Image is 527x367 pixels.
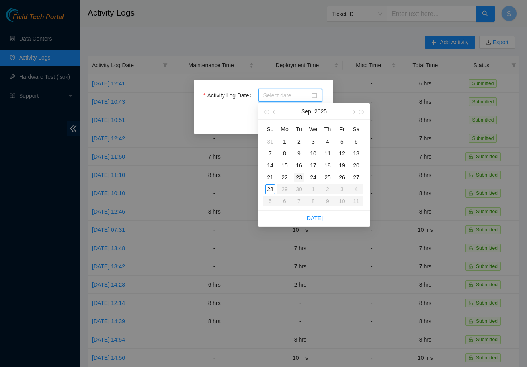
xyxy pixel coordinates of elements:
[263,148,277,159] td: 2025-09-07
[349,123,363,136] th: Sa
[265,161,275,170] div: 14
[277,159,292,171] td: 2025-09-15
[280,137,289,146] div: 1
[265,173,275,182] div: 21
[203,89,254,102] label: Activity Log Date
[306,148,320,159] td: 2025-09-10
[277,171,292,183] td: 2025-09-22
[265,184,275,194] div: 28
[265,149,275,158] div: 7
[308,161,318,170] div: 17
[306,123,320,136] th: We
[323,137,332,146] div: 4
[335,171,349,183] td: 2025-09-26
[349,159,363,171] td: 2025-09-20
[337,173,347,182] div: 26
[320,148,335,159] td: 2025-09-11
[323,161,332,170] div: 18
[349,136,363,148] td: 2025-09-06
[320,171,335,183] td: 2025-09-25
[337,149,347,158] div: 12
[294,149,304,158] div: 9
[301,103,311,119] button: Sep
[277,136,292,148] td: 2025-09-01
[306,136,320,148] td: 2025-09-03
[305,215,323,221] a: [DATE]
[280,149,289,158] div: 8
[320,159,335,171] td: 2025-09-18
[349,171,363,183] td: 2025-09-27
[294,173,304,182] div: 23
[335,136,349,148] td: 2025-09-05
[292,123,306,136] th: Tu
[323,149,332,158] div: 11
[337,137,347,146] div: 5
[280,173,289,182] div: 22
[335,148,349,159] td: 2025-09-12
[306,171,320,183] td: 2025-09-24
[351,137,361,146] div: 6
[263,91,310,100] input: Activity Log Date
[349,148,363,159] td: 2025-09-13
[277,123,292,136] th: Mo
[263,159,277,171] td: 2025-09-14
[335,159,349,171] td: 2025-09-19
[337,161,347,170] div: 19
[280,161,289,170] div: 15
[335,123,349,136] th: Fr
[265,137,275,146] div: 31
[292,148,306,159] td: 2025-09-09
[294,161,304,170] div: 16
[292,136,306,148] td: 2025-09-02
[320,123,335,136] th: Th
[323,173,332,182] div: 25
[263,171,277,183] td: 2025-09-21
[306,159,320,171] td: 2025-09-17
[308,173,318,182] div: 24
[277,148,292,159] td: 2025-09-08
[351,161,361,170] div: 20
[292,171,306,183] td: 2025-09-23
[263,183,277,195] td: 2025-09-28
[314,103,327,119] button: 2025
[308,149,318,158] div: 10
[320,136,335,148] td: 2025-09-04
[351,173,361,182] div: 27
[294,137,304,146] div: 2
[263,123,277,136] th: Su
[263,136,277,148] td: 2025-08-31
[308,137,318,146] div: 3
[351,149,361,158] div: 13
[292,159,306,171] td: 2025-09-16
